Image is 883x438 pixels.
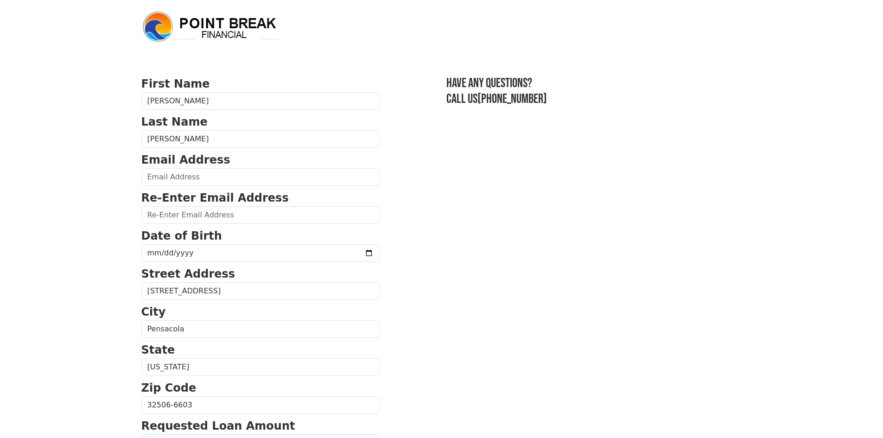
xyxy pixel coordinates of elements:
strong: City [141,305,166,318]
input: Last Name [141,130,380,148]
strong: First Name [141,77,210,90]
input: Street Address [141,282,380,300]
input: Email Address [141,168,380,186]
input: Zip Code [141,396,380,414]
strong: State [141,343,175,356]
input: First Name [141,92,380,110]
strong: Date of Birth [141,229,222,242]
h3: Call us [446,91,742,107]
img: logo.png [141,10,280,44]
input: Re-Enter Email Address [141,206,380,224]
strong: Re-Enter Email Address [141,191,289,204]
input: City [141,320,380,338]
strong: Last Name [141,115,208,128]
h3: Have any questions? [446,76,742,91]
a: [PHONE_NUMBER] [477,91,547,107]
strong: Email Address [141,153,230,166]
strong: Zip Code [141,381,197,394]
strong: Requested Loan Amount [141,419,295,432]
strong: Street Address [141,267,235,280]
